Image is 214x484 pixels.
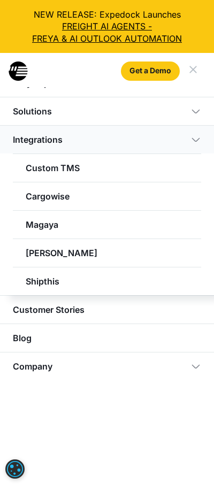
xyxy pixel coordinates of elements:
[13,134,63,145] div: Integrations
[13,153,201,182] a: Custom TMS
[9,20,205,44] a: FREIGHT AI AGENTS - FREYA & AI OUTLOOK AUTOMATION
[30,368,214,484] iframe: Chat Widget
[13,267,201,295] a: Shipthis
[180,53,214,87] div: menu
[121,62,180,81] a: Get a Demo
[13,182,201,210] a: Cargowise
[13,210,201,239] a: Magaya
[13,361,52,372] div: Company
[13,106,52,117] div: Solutions
[9,9,205,44] div: NEW RELEASE: Expedock Launches
[13,239,201,267] a: [PERSON_NAME]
